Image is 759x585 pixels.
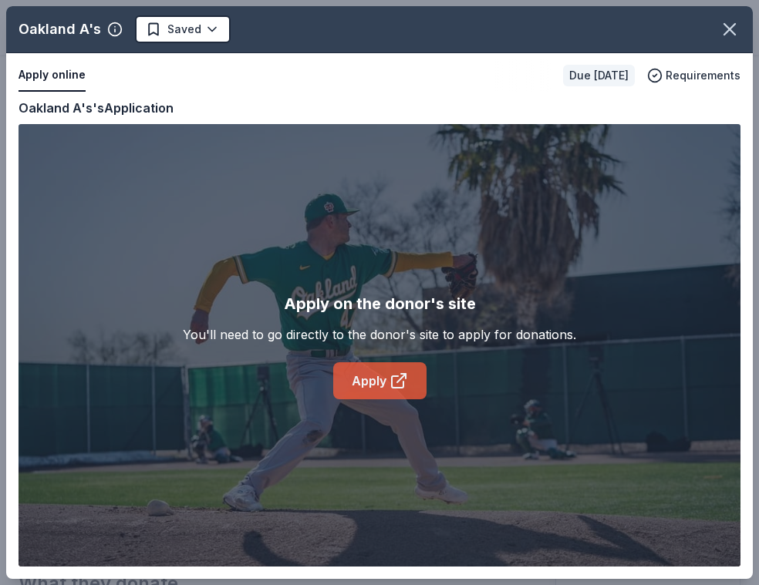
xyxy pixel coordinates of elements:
[666,66,740,85] span: Requirements
[135,15,231,43] button: Saved
[19,59,86,92] button: Apply online
[563,65,635,86] div: Due [DATE]
[19,17,101,42] div: Oakland A's
[183,325,576,344] div: You'll need to go directly to the donor's site to apply for donations.
[284,291,476,316] div: Apply on the donor's site
[647,66,740,85] button: Requirements
[333,362,427,399] a: Apply
[19,98,174,118] div: Oakland A's's Application
[167,20,201,39] span: Saved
